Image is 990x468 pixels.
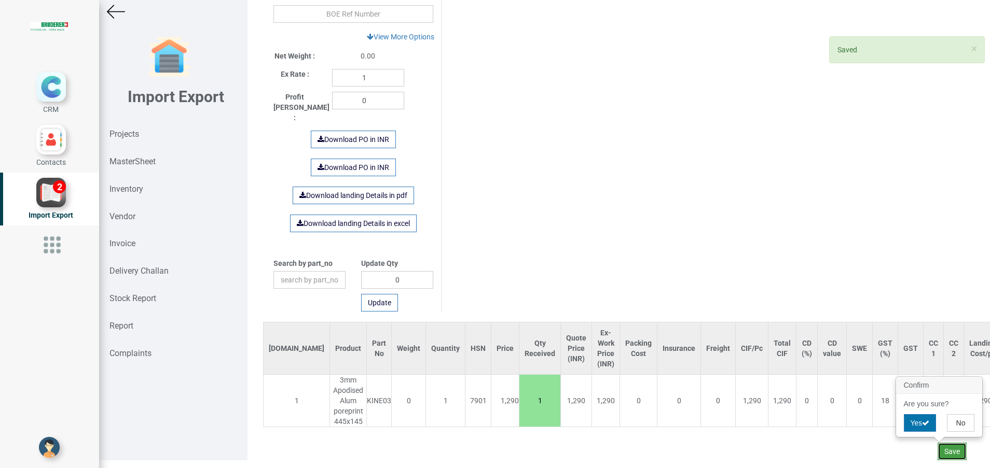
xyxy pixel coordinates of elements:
th: GST [898,322,924,375]
p: Are you sure? [904,399,975,409]
td: 18 [873,375,898,427]
span: Contacts [36,158,66,166]
strong: Invoice [109,238,135,248]
strong: Delivery Challan [109,266,169,276]
th: Total CIF [768,322,796,375]
th: CD value [818,322,847,375]
td: 1,290 [561,375,592,427]
td: 0 [657,375,701,427]
span: × [971,42,977,55]
label: Ex Rate : [281,69,309,79]
div: Part No [372,338,386,359]
th: CC 1 [924,322,944,375]
th: SWE [847,322,873,375]
a: Download landing Details in excel [290,215,417,232]
td: 1 [426,375,465,427]
button: Update [361,294,398,311]
strong: Report [109,321,133,331]
td: 0 [701,375,736,427]
button: Save [938,443,967,460]
div: 3mm Apodised Alum poreprint 445x145 [330,375,366,427]
td: 1,290 [768,375,796,427]
strong: MasterSheet [109,157,156,166]
th: Quantity [426,322,465,375]
a: Download landing Details in pdf [293,187,414,204]
th: Freight [701,322,736,375]
span: Import Export [29,211,73,219]
b: Import Export [128,88,224,106]
th: CD (%) [796,322,818,375]
label: Net Weight : [274,51,315,61]
th: CIF/Pc [736,322,768,375]
span: Saved [837,46,857,54]
td: 7901 [465,375,491,427]
th: Ex-Work Price (INR) [592,322,620,375]
a: Download PO in INR [311,131,396,148]
div: Product [335,343,361,353]
strong: Stock Report [109,293,156,303]
th: [DOMAIN_NAME] [264,322,330,375]
th: CC 2 [944,322,964,375]
strong: Inventory [109,184,143,194]
input: search by part_no [273,271,346,289]
div: 2 [53,180,66,193]
th: Qty Received [519,322,561,375]
th: Quote Price (INR) [561,322,592,375]
span: 0.00 [361,52,375,60]
td: 0 [620,375,657,427]
td: 1,290 [592,375,620,427]
td: 0 [924,375,944,427]
strong: Projects [109,129,139,139]
img: garage-closed.png [148,36,190,78]
td: 0 [818,375,847,427]
td: 0 [847,375,873,427]
a: Download PO in INR [311,159,396,176]
label: Profit [PERSON_NAME] : [273,92,317,123]
th: Weight [392,322,426,375]
th: Price [491,322,519,375]
td: 1 [264,375,330,427]
td: 1,290 [736,375,768,427]
th: GST (%) [873,322,898,375]
td: 0 [392,375,426,427]
th: Insurance [657,322,701,375]
label: Update Qty [361,258,398,268]
input: BOE Ref Number [273,5,433,23]
td: 0 [944,375,964,427]
label: Search by part_no [273,258,333,268]
button: Yes [904,414,937,432]
span: CRM [43,105,59,114]
td: 1,290 [491,375,519,427]
h3: Confirm [897,377,982,394]
a: View More Options [360,28,441,46]
td: 232.2 [898,375,924,427]
button: No [947,414,974,432]
strong: Complaints [109,348,152,358]
th: HSN [465,322,491,375]
td: 0 [796,375,818,427]
div: KINE03 [367,395,391,406]
th: Packing Cost [620,322,657,375]
strong: Vendor [109,211,135,221]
